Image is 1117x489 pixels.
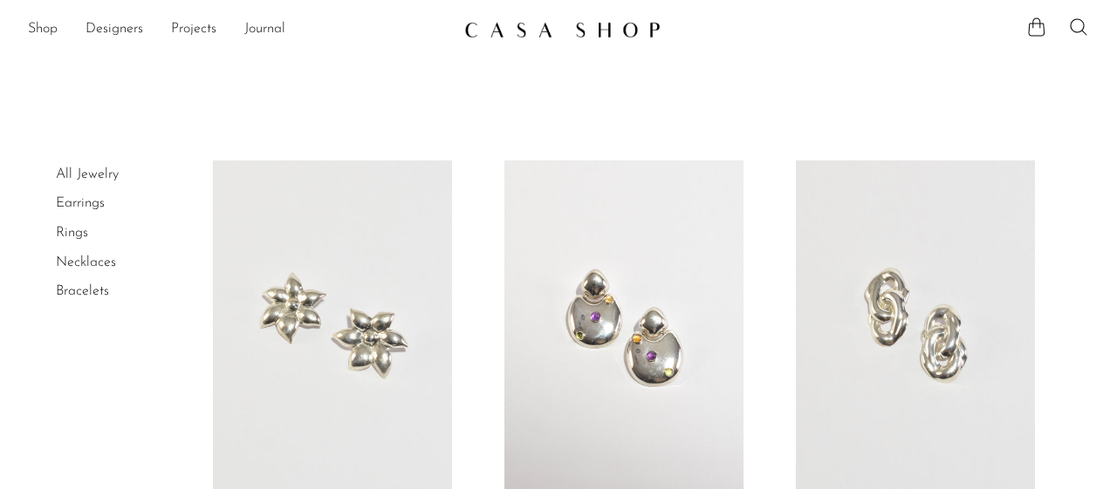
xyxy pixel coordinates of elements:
a: All Jewelry [56,167,119,181]
a: Rings [56,226,88,240]
a: Earrings [56,196,105,210]
a: Shop [28,18,58,41]
ul: NEW HEADER MENU [28,15,450,44]
a: Designers [86,18,143,41]
a: Projects [171,18,216,41]
a: Journal [244,18,285,41]
a: Bracelets [56,284,109,298]
a: Necklaces [56,255,116,269]
nav: Desktop navigation [28,15,450,44]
